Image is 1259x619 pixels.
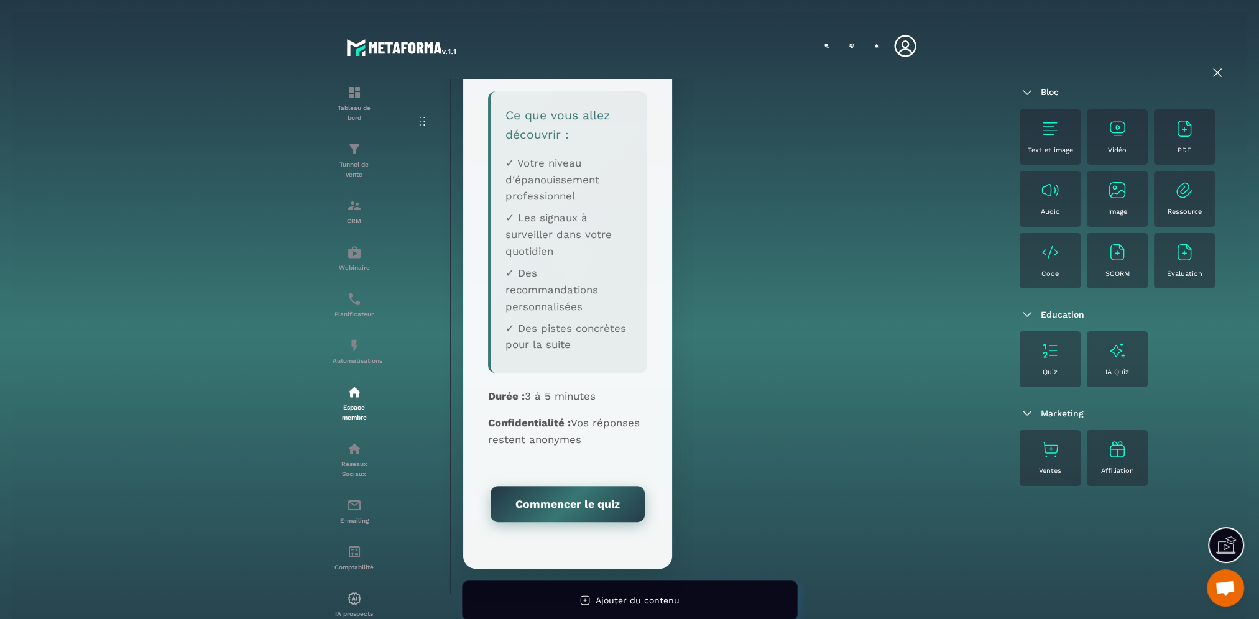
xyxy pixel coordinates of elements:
img: formation [347,142,362,157]
img: scheduler [347,291,362,306]
p: IA prospects [333,609,376,619]
img: logo [346,36,458,58]
a: formationformationCRM [333,189,376,236]
p: Tunnel de vente [333,160,376,180]
p: 3 à 5 minutes [488,388,647,405]
a: accountantaccountantComptabilité [333,535,376,582]
img: accountant [347,544,362,559]
img: automations [347,385,362,400]
span: Ajouter du contenu [596,594,680,607]
p: Espace membre [333,403,376,423]
a: Ouvrir le chat [1207,569,1244,607]
a: schedulerschedulerPlanificateur [333,282,376,329]
p: ✓ Des recommandations personnalisées [505,265,632,315]
a: automationsautomationsEspace membre [333,375,376,432]
h3: Ce que vous allez découvrir : [505,106,632,144]
a: social-networksocial-networkRéseaux Sociaux [333,432,376,488]
a: emailemailE-mailing [333,488,376,535]
p: Planificateur [333,309,376,319]
p: Automatisations [333,356,376,366]
p: Vos réponses restent anonymes [488,415,647,448]
strong: Confidentialité : [488,416,571,429]
strong: Durée : [488,390,525,402]
img: automations [347,591,362,606]
p: ✓ Les signaux à surveiller dans votre quotidien [505,209,632,260]
a: automationsautomationsAutomatisations [333,329,376,375]
img: email [347,498,362,513]
img: formation [347,198,362,213]
p: ✓ Votre niveau d'épanouissement professionnel [505,155,632,205]
p: Webinaire [333,263,376,273]
p: Réseaux Sociaux [333,459,376,479]
p: E-mailing [333,516,376,526]
img: formation [347,85,362,100]
img: social-network [347,441,362,456]
a: formationformationTunnel de vente [333,132,376,189]
p: Tableau de bord [333,103,376,123]
p: Comptabilité [333,562,376,572]
p: ✓ Des pistes concrètes pour la suite [505,320,632,354]
img: automations [347,338,362,353]
p: CRM [333,216,376,226]
a: formationformationTableau de bord [333,76,376,132]
a: automationsautomationsWebinaire [333,236,376,282]
img: automations [347,245,362,260]
button: Commencer le quiz [491,486,645,522]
